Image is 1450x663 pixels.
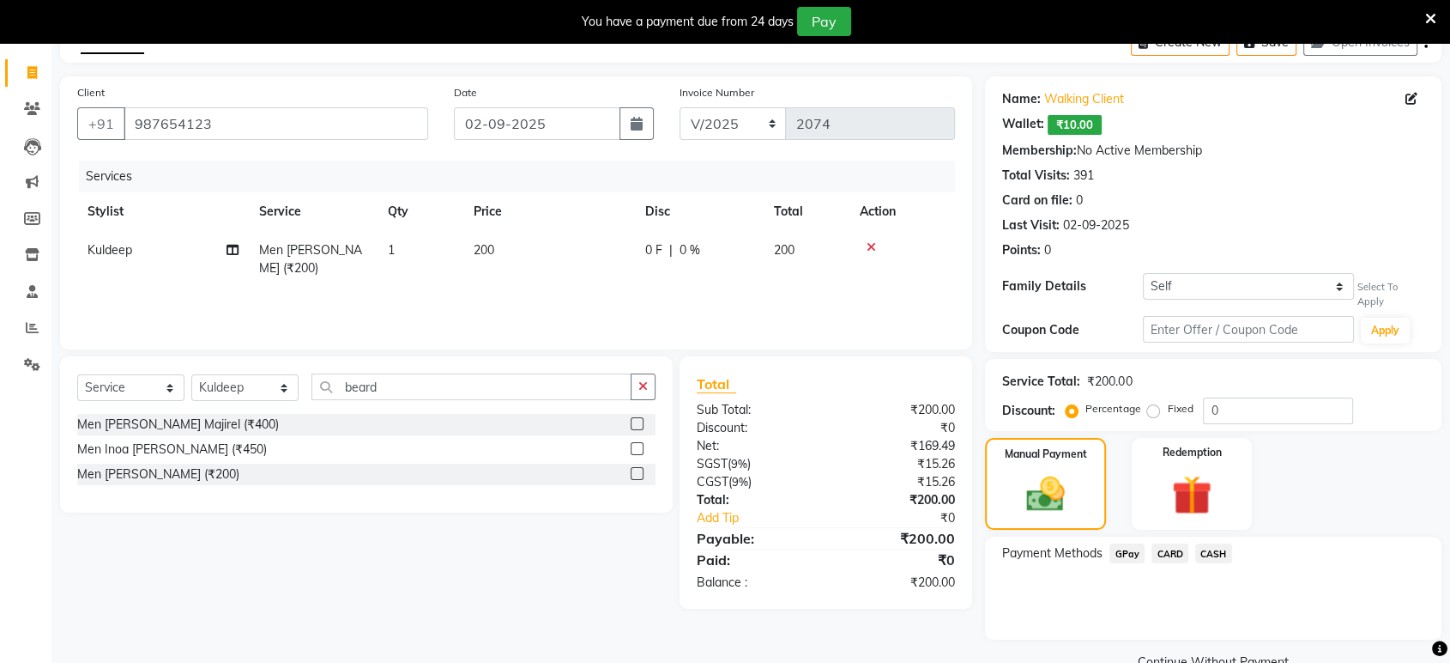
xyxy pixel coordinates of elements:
[1109,544,1145,563] span: GPay
[697,375,736,393] span: Total
[1085,401,1140,417] label: Percentage
[88,242,132,258] span: Kuldeep
[311,374,631,400] input: Search or Scan
[1002,277,1143,295] div: Family Details
[684,419,826,437] div: Discount:
[684,401,826,419] div: Sub Total:
[1151,544,1188,563] span: CARD
[684,509,849,527] a: Add Tip
[732,475,748,489] span: 9%
[259,242,362,276] span: Men [PERSON_NAME] (₹200)
[684,473,826,491] div: ( )
[77,107,125,140] button: +91
[697,456,728,471] span: SGST
[1002,115,1044,135] div: Wallet:
[1361,318,1410,344] button: Apply
[1143,316,1354,343] input: Enter Offer / Coupon Code
[1044,90,1124,108] a: Walking Client
[826,574,969,592] div: ₹200.00
[826,437,969,455] div: ₹169.49
[849,509,968,527] div: ₹0
[1002,402,1055,420] div: Discount:
[826,419,969,437] div: ₹0
[77,465,239,484] div: Men [PERSON_NAME] (₹200)
[680,241,700,259] span: 0 %
[1014,472,1076,516] img: _cash.svg
[826,491,969,509] div: ₹200.00
[826,401,969,419] div: ₹200.00
[1002,142,1424,160] div: No Active Membership
[684,574,826,592] div: Balance :
[826,550,969,570] div: ₹0
[124,107,428,140] input: Search by Name/Mobile/Email/Code
[1195,544,1232,563] span: CASH
[680,85,754,100] label: Invoice Number
[697,474,728,490] span: CGST
[1002,241,1041,259] div: Points:
[77,85,105,100] label: Client
[826,528,969,549] div: ₹200.00
[1167,401,1193,417] label: Fixed
[1076,192,1083,210] div: 0
[1005,447,1087,462] label: Manual Payment
[1002,192,1072,210] div: Card on file:
[635,192,764,231] th: Disc
[684,550,826,570] div: Paid:
[77,441,267,459] div: Men Inoa [PERSON_NAME] (₹450)
[1002,90,1041,108] div: Name:
[388,242,395,258] span: 1
[684,455,826,473] div: ( )
[826,473,969,491] div: ₹15.26
[454,85,477,100] label: Date
[463,192,635,231] th: Price
[249,192,378,231] th: Service
[79,161,968,192] div: Services
[684,528,826,549] div: Payable:
[684,491,826,509] div: Total:
[77,192,249,231] th: Stylist
[1002,321,1143,339] div: Coupon Code
[582,13,794,31] div: You have a payment due from 24 days
[764,192,849,231] th: Total
[1044,241,1051,259] div: 0
[684,437,826,455] div: Net:
[849,192,955,231] th: Action
[1087,373,1132,391] div: ₹200.00
[77,416,279,434] div: Men [PERSON_NAME] Majirel (₹400)
[1048,115,1102,135] span: ₹10.00
[645,241,662,259] span: 0 F
[669,241,673,259] span: |
[1002,544,1103,563] span: Payment Methods
[1002,216,1060,234] div: Last Visit:
[1159,471,1223,520] img: _gift.svg
[797,7,851,36] button: Pay
[378,192,463,231] th: Qty
[1002,373,1080,391] div: Service Total:
[774,242,794,258] span: 200
[1357,280,1424,309] div: Select To Apply
[1162,445,1221,460] label: Redemption
[1073,167,1094,185] div: 391
[1002,142,1077,160] div: Membership:
[1002,167,1070,185] div: Total Visits:
[826,455,969,473] div: ₹15.26
[731,457,747,471] span: 9%
[474,242,494,258] span: 200
[1063,216,1128,234] div: 02-09-2025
